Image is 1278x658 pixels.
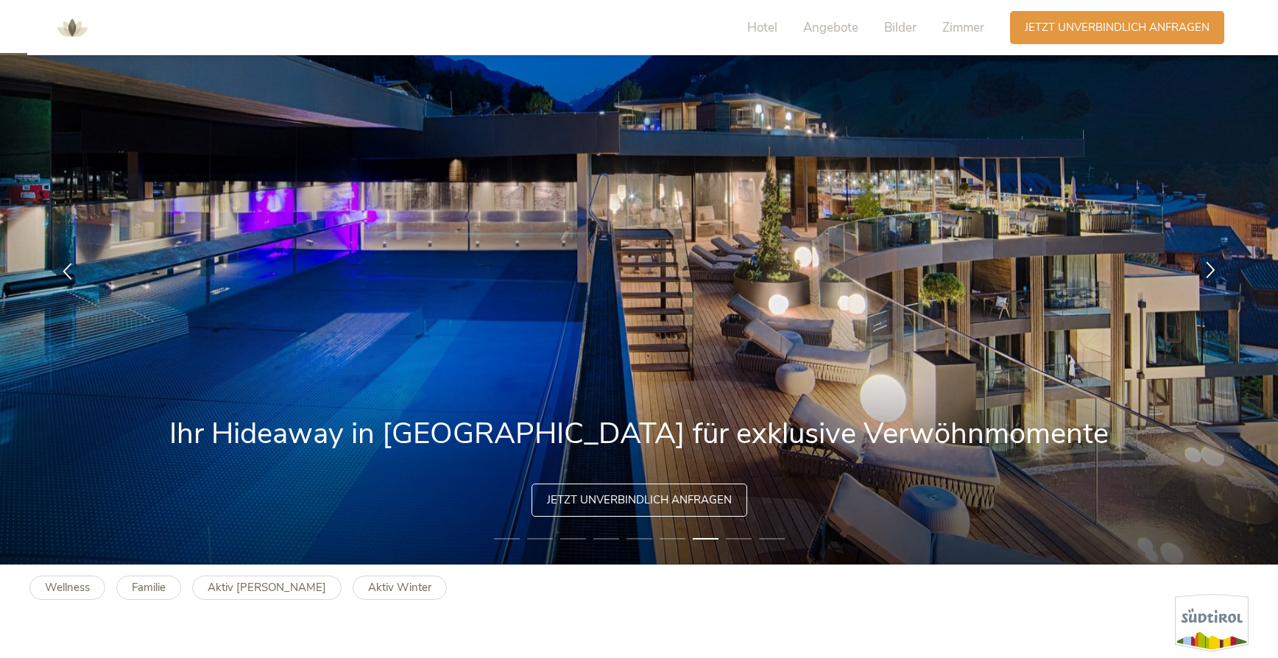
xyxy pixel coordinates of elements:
img: Südtirol [1175,594,1249,652]
b: Familie [132,580,166,595]
b: Wellness [45,580,90,595]
span: Bilder [884,19,917,36]
b: Aktiv [PERSON_NAME] [208,580,326,595]
img: AMONTI & LUNARIS Wellnessresort [50,6,94,50]
b: Aktiv Winter [368,580,431,595]
a: Wellness [29,576,105,600]
span: Angebote [803,19,858,36]
span: Hotel [747,19,777,36]
a: Aktiv [PERSON_NAME] [192,576,342,600]
span: Zimmer [942,19,984,36]
span: Jetzt unverbindlich anfragen [1025,20,1210,35]
span: Jetzt unverbindlich anfragen [547,492,732,508]
a: Familie [116,576,181,600]
a: Aktiv Winter [353,576,447,600]
a: AMONTI & LUNARIS Wellnessresort [50,22,94,32]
